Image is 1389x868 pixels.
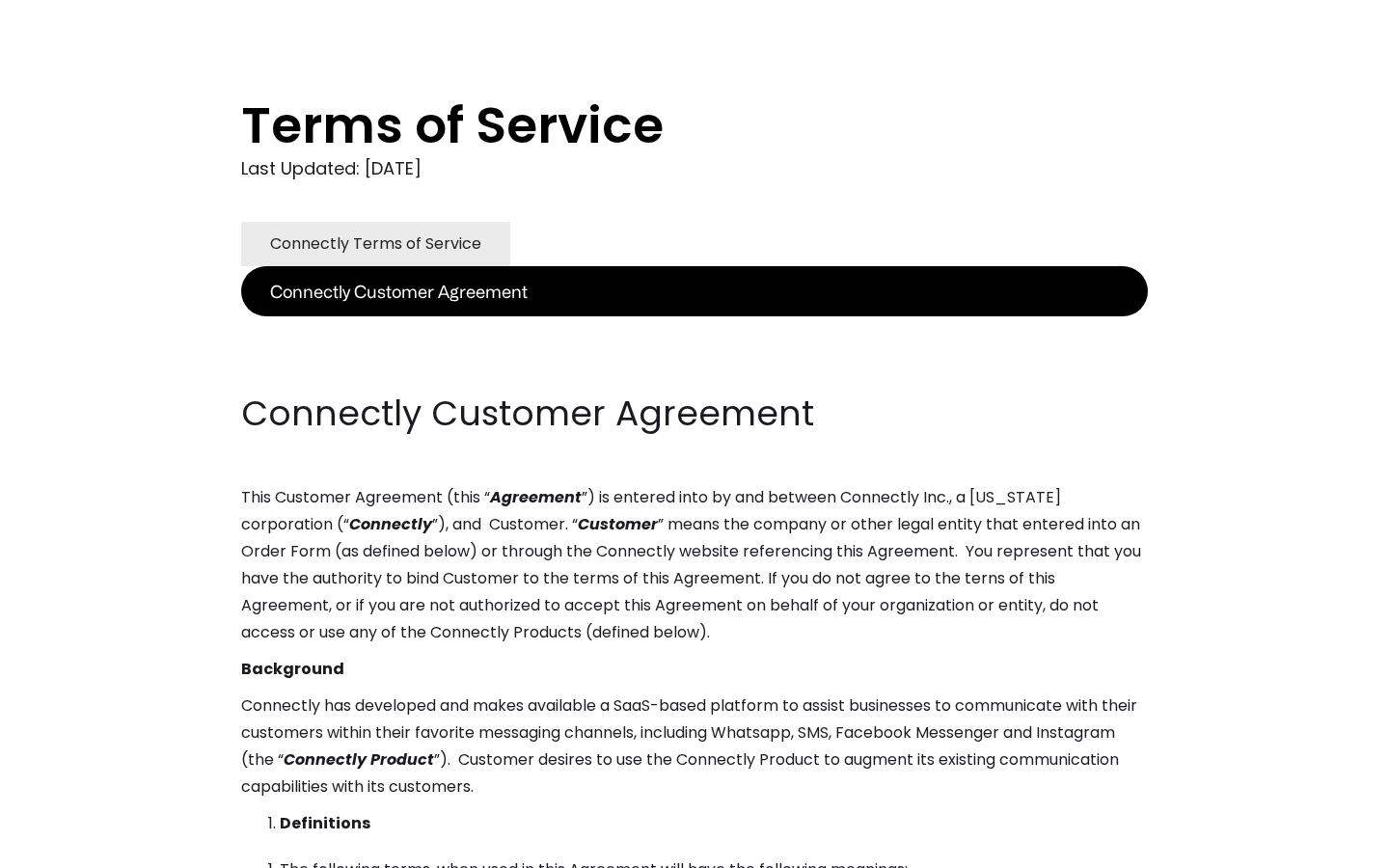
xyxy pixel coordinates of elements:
[280,812,370,834] strong: Definitions
[284,748,434,771] em: Connectly Product
[241,154,1148,183] div: Last Updated: [DATE]
[241,692,1148,800] p: Connectly has developed and makes available a SaaS-based platform to assist businesses to communi...
[241,484,1148,646] p: This Customer Agreement (this “ ”) is entered into by and between Connectly Inc., a [US_STATE] co...
[241,96,1071,154] h1: Terms of Service
[349,513,432,535] em: Connectly
[270,231,481,258] div: Connectly Terms of Service
[270,278,528,305] div: Connectly Customer Agreement
[241,658,344,680] strong: Background
[241,353,1148,380] p: ‍
[490,486,582,508] em: Agreement
[241,390,1148,438] h2: Connectly Customer Agreement
[241,316,1148,343] p: ‍
[578,513,658,535] em: Customer
[39,834,116,861] ul: Language list
[19,832,116,861] aside: Language selected: English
